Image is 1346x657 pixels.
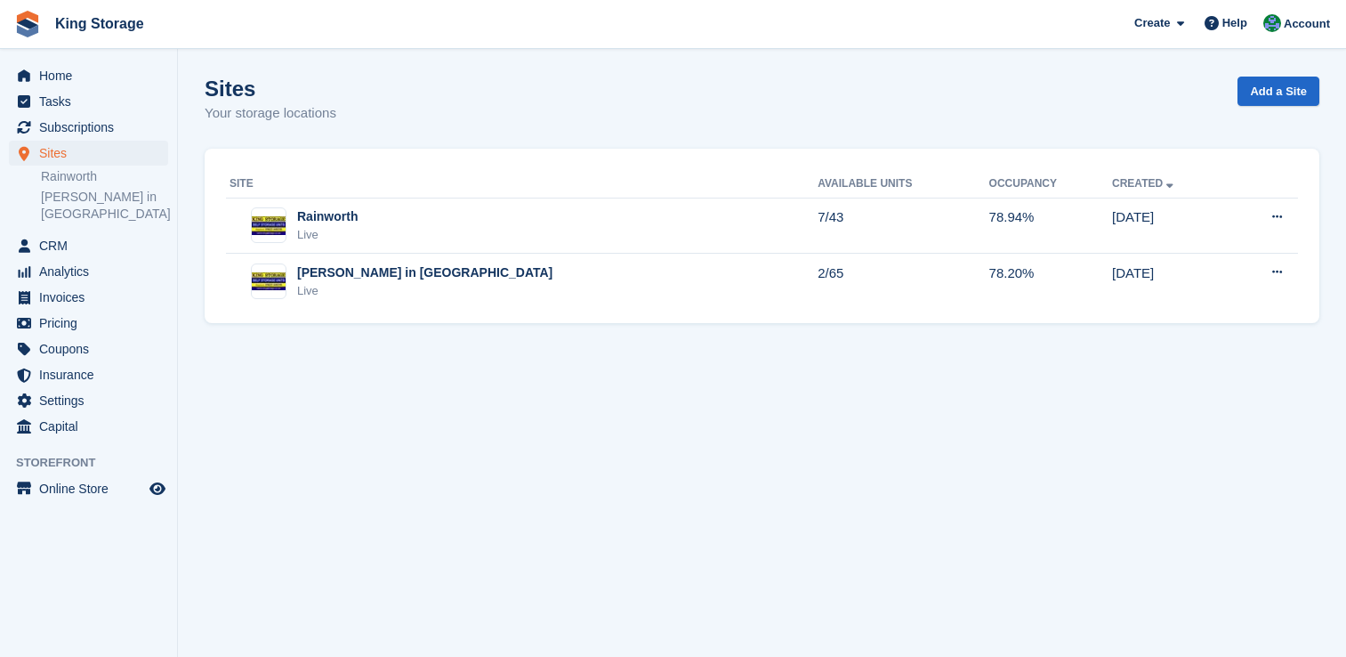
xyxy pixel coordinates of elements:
span: Account [1284,15,1330,33]
a: menu [9,259,168,284]
img: stora-icon-8386f47178a22dfd0bd8f6a31ec36ba5ce8667c1dd55bd0f319d3a0aa187defe.svg [14,11,41,37]
span: Invoices [39,285,146,310]
span: Settings [39,388,146,413]
div: [PERSON_NAME] in [GEOGRAPHIC_DATA] [297,264,552,282]
div: Live [297,226,358,244]
span: Subscriptions [39,115,146,140]
td: 2/65 [818,254,988,309]
td: [DATE] [1112,198,1229,254]
a: King Storage [48,9,151,38]
span: Analytics [39,259,146,284]
img: John King [1263,14,1281,32]
a: menu [9,337,168,361]
th: Site [226,170,818,199]
span: Pricing [39,311,146,336]
a: menu [9,141,168,166]
td: [DATE] [1112,254,1229,309]
td: 78.20% [989,254,1112,309]
span: Sites [39,141,146,166]
th: Occupancy [989,170,1112,199]
img: Image of Rainworth site [252,216,286,235]
span: Storefront [16,454,177,472]
span: Help [1222,14,1247,32]
td: 78.94% [989,198,1112,254]
a: menu [9,285,168,310]
h1: Sites [205,77,336,101]
span: CRM [39,233,146,258]
a: menu [9,362,168,387]
td: 7/43 [818,198,988,254]
th: Available Units [818,170,988,199]
a: [PERSON_NAME] in [GEOGRAPHIC_DATA] [41,189,168,223]
span: Create [1134,14,1170,32]
div: Rainworth [297,207,358,226]
span: Home [39,63,146,88]
img: Image of Sutton in Ashfield site [252,272,286,291]
span: Online Store [39,476,146,501]
div: Live [297,282,552,300]
a: menu [9,311,168,336]
span: Insurance [39,362,146,387]
a: menu [9,115,168,140]
a: menu [9,89,168,114]
a: menu [9,233,168,258]
a: menu [9,63,168,88]
a: Rainworth [41,168,168,185]
a: menu [9,414,168,439]
span: Capital [39,414,146,439]
a: menu [9,476,168,501]
a: Created [1112,177,1177,190]
span: Tasks [39,89,146,114]
span: Coupons [39,337,146,361]
a: Preview store [147,478,168,499]
a: menu [9,388,168,413]
p: Your storage locations [205,103,336,124]
a: Add a Site [1237,77,1319,106]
